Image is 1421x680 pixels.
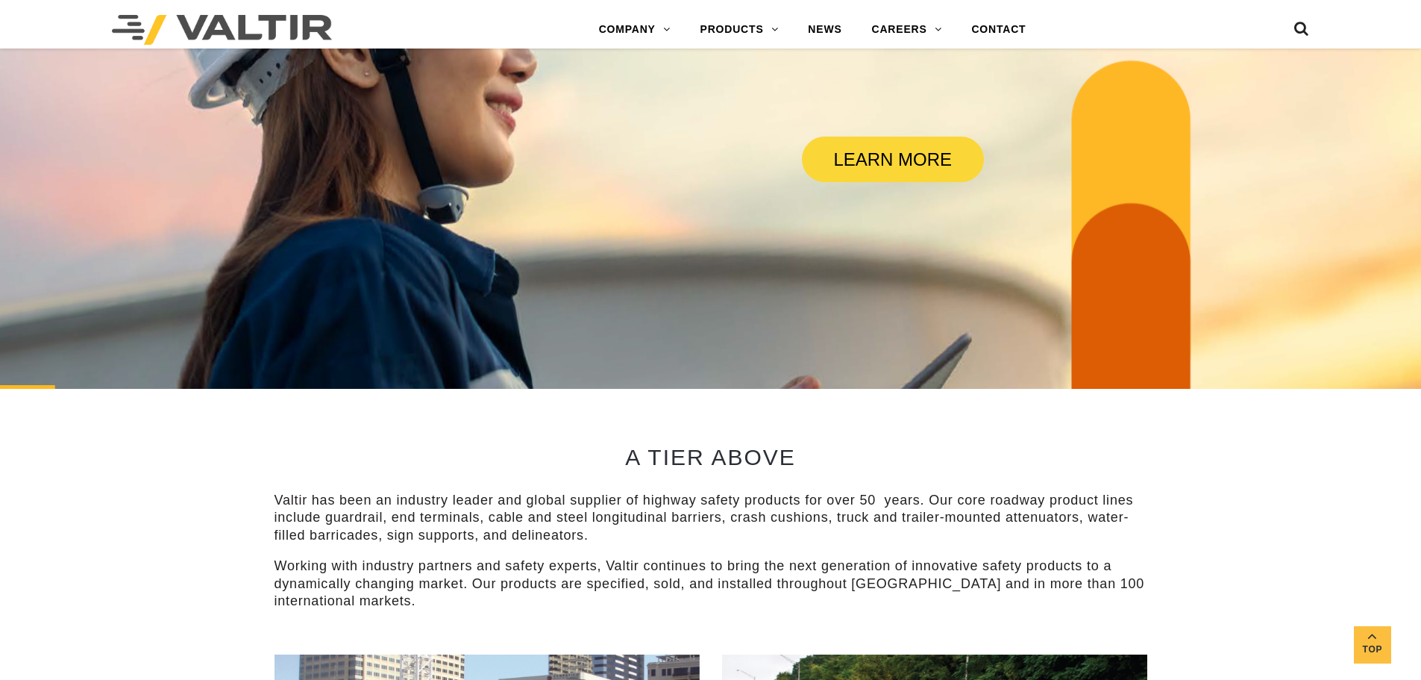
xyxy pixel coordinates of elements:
[584,15,686,45] a: COMPANY
[1354,641,1391,658] span: Top
[802,137,984,182] a: LEARN MORE
[686,15,794,45] a: PRODUCTS
[275,445,1147,470] h2: A TIER ABOVE
[857,15,957,45] a: CAREERS
[1354,626,1391,664] a: Top
[956,15,1041,45] a: CONTACT
[112,15,332,45] img: Valtir
[275,558,1147,610] p: Working with industry partners and safety experts, Valtir continues to bring the next generation ...
[793,15,856,45] a: NEWS
[275,492,1147,544] p: Valtir has been an industry leader and global supplier of highway safety products for over 50 yea...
